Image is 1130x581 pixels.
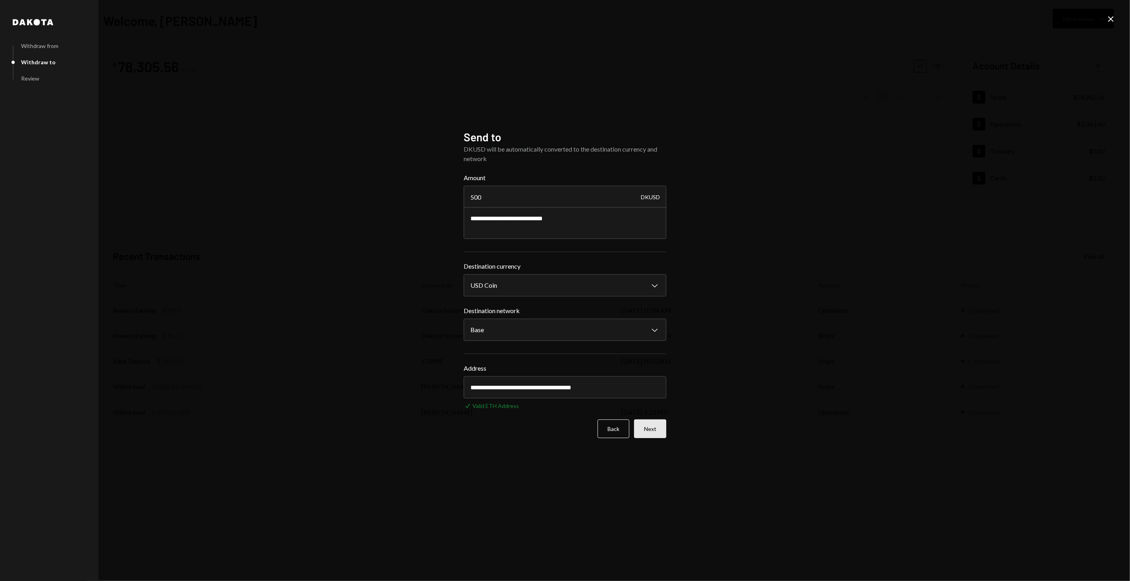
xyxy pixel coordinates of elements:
[21,59,56,65] div: Withdraw to
[641,186,660,208] div: DKUSD
[464,364,666,373] label: Address
[21,42,58,49] div: Withdraw from
[598,419,629,438] button: Back
[464,173,666,183] label: Amount
[464,144,666,164] div: DKUSD will be automatically converted to the destination currency and network
[634,419,666,438] button: Next
[464,262,666,271] label: Destination currency
[472,402,519,410] div: Valid ETH Address
[464,274,666,296] button: Destination currency
[21,75,39,82] div: Review
[464,319,666,341] button: Destination network
[464,186,666,208] input: Enter amount
[464,129,666,145] h2: Send to
[464,306,666,316] label: Destination network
